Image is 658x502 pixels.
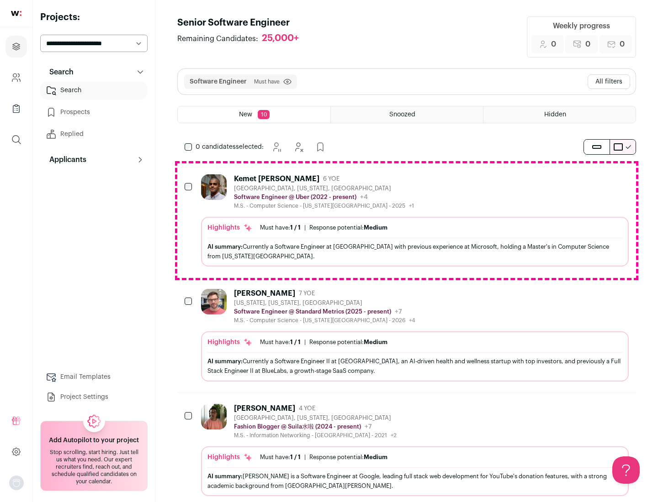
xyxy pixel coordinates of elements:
ul: | [260,339,387,346]
span: +7 [395,309,402,315]
div: M.S. - Computer Science - [US_STATE][GEOGRAPHIC_DATA] - 2026 [234,317,415,324]
div: Highlights [207,223,253,232]
div: Highlights [207,453,253,462]
span: +4 [409,318,415,323]
img: nopic.png [9,476,24,490]
div: [GEOGRAPHIC_DATA], [US_STATE], [GEOGRAPHIC_DATA] [234,185,414,192]
a: Company Lists [5,98,27,120]
div: M.S. - Information Networking - [GEOGRAPHIC_DATA] - 2021 [234,432,397,439]
img: 322c244f3187aa81024ea13e08450523775794405435f85740c15dbe0cd0baab.jpg [201,404,227,429]
a: Kemet [PERSON_NAME] 6 YOE [GEOGRAPHIC_DATA], [US_STATE], [GEOGRAPHIC_DATA] Software Engineer @ Ub... [201,174,629,267]
img: 1d26598260d5d9f7a69202d59cf331847448e6cffe37083edaed4f8fc8795bfe [201,174,227,200]
a: [PERSON_NAME] 4 YOE [GEOGRAPHIC_DATA], [US_STATE], [GEOGRAPHIC_DATA] Fashion Blogger @ Suila水啦 (2... [201,404,629,496]
span: Medium [364,339,387,345]
ul: | [260,454,387,461]
button: Hide [289,138,308,156]
a: Hidden [483,106,636,123]
span: selected: [196,142,264,152]
div: [US_STATE], [US_STATE], [GEOGRAPHIC_DATA] [234,299,415,307]
div: Response potential: [309,224,387,231]
ul: | [260,224,387,231]
h1: Senior Software Engineer [177,16,308,29]
button: Applicants [40,151,148,169]
span: Remaining Candidates: [177,33,258,44]
a: Replied [40,125,148,143]
a: Search [40,81,148,99]
div: Currently a Software Engineer at [GEOGRAPHIC_DATA] with previous experience at Microsoft, holding... [207,242,622,261]
a: Add Autopilot to your project Stop scrolling, start hiring. Just tell us what you need. Our exper... [40,421,148,491]
a: Prospects [40,103,148,121]
div: [GEOGRAPHIC_DATA], [US_STATE], [GEOGRAPHIC_DATA] [234,414,397,422]
span: AI summary: [207,244,243,250]
p: Fashion Blogger @ Suila水啦 (2024 - present) [234,423,361,430]
span: 1 / 1 [290,225,301,230]
span: +2 [391,433,397,438]
span: 1 / 1 [290,454,301,460]
span: +7 [365,424,372,430]
div: 25,000+ [262,33,299,44]
span: Hidden [544,111,566,118]
div: Response potential: [309,454,387,461]
button: Open dropdown [9,476,24,490]
span: AI summary: [207,358,243,364]
div: [PERSON_NAME] [234,404,295,413]
img: 0fb184815f518ed3bcaf4f46c87e3bafcb34ea1ec747045ab451f3ffb05d485a [201,289,227,314]
span: Snoozed [389,111,415,118]
div: Must have: [260,339,301,346]
div: Response potential: [309,339,387,346]
span: 10 [258,110,270,119]
p: Applicants [44,154,86,165]
span: 4 YOE [299,405,315,412]
span: 0 candidates [196,144,236,150]
span: 0 [585,39,590,50]
div: Weekly progress [553,21,610,31]
button: Snooze [267,138,286,156]
div: [PERSON_NAME] is a Software Engineer at Google, leading full stack web development for YouTube's ... [207,471,622,491]
h2: Projects: [40,11,148,24]
div: M.S. - Computer Science - [US_STATE][GEOGRAPHIC_DATA] - 2025 [234,202,414,209]
div: Currently a Software Engineer II at [GEOGRAPHIC_DATA], an AI-driven health and wellness startup w... [207,356,622,376]
a: Project Settings [40,388,148,406]
span: Medium [364,454,387,460]
a: Snoozed [331,106,483,123]
span: Must have [254,78,280,85]
span: +1 [409,203,414,209]
button: Search [40,63,148,81]
p: Software Engineer @ Standard Metrics (2025 - present) [234,308,391,315]
span: New [239,111,252,118]
iframe: Help Scout Beacon - Open [612,456,640,484]
button: All filters [588,74,630,89]
span: 7 YOE [299,290,315,297]
a: Email Templates [40,368,148,386]
span: AI summary: [207,473,243,479]
span: 0 [551,39,556,50]
p: Search [44,67,74,78]
img: wellfound-shorthand-0d5821cbd27db2630d0214b213865d53afaa358527fdda9d0ea32b1df1b89c2c.svg [11,11,21,16]
a: Projects [5,36,27,58]
div: Kemet [PERSON_NAME] [234,174,319,183]
span: 0 [620,39,625,50]
div: Stop scrolling, start hiring. Just tell us what you need. Our expert recruiters find, reach out, ... [46,449,142,485]
div: Highlights [207,338,253,347]
button: Add to Prospects [311,138,329,156]
a: [PERSON_NAME] 7 YOE [US_STATE], [US_STATE], [GEOGRAPHIC_DATA] Software Engineer @ Standard Metric... [201,289,629,381]
div: Must have: [260,224,301,231]
span: 1 / 1 [290,339,301,345]
div: Must have: [260,454,301,461]
div: [PERSON_NAME] [234,289,295,298]
span: +4 [360,194,368,200]
a: Company and ATS Settings [5,67,27,89]
h2: Add Autopilot to your project [49,436,139,445]
button: Software Engineer [190,77,247,86]
span: 6 YOE [323,175,340,183]
span: Medium [364,225,387,230]
p: Software Engineer @ Uber (2022 - present) [234,193,356,201]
